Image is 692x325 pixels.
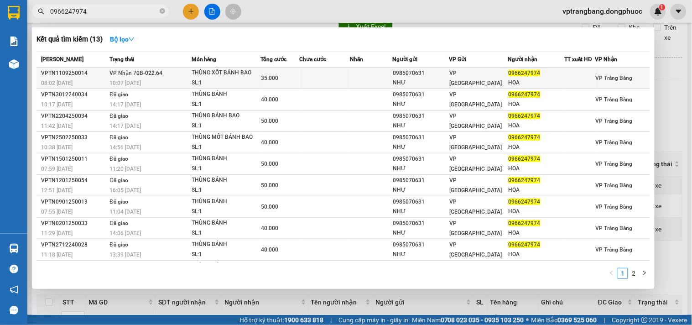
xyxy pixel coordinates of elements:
[450,199,502,215] span: VP [GEOGRAPHIC_DATA]
[450,220,502,236] span: VP [GEOGRAPHIC_DATA]
[10,265,18,273] span: question-circle
[192,164,260,174] div: SL: 1
[393,240,449,250] div: 0985070631
[109,144,141,151] span: 14:56 [DATE]
[109,123,141,129] span: 14:17 [DATE]
[103,32,142,47] button: Bộ lọcdown
[509,199,541,205] span: 0966247974
[41,166,73,172] span: 07:59 [DATE]
[192,261,260,271] div: THÙNG BÁNH
[350,56,364,63] span: Nhãn
[261,161,279,167] span: 50.000
[109,252,141,258] span: 13:39 [DATE]
[509,228,564,238] div: HOA
[639,268,650,279] li: Next Page
[596,75,633,81] span: VP Trảng Bàng
[109,199,128,205] span: Đã giao
[393,262,449,271] div: 0985070631
[393,142,449,152] div: NHƯ
[192,207,260,217] div: SL: 1
[41,230,73,236] span: 11:29 [DATE]
[109,220,128,226] span: Đã giao
[606,268,617,279] button: left
[509,70,541,76] span: 0966247974
[192,68,260,78] div: THÙNG XỐT BÁNH BAO
[642,270,647,276] span: right
[41,197,107,207] div: VPTN0901250013
[450,156,502,172] span: VP [GEOGRAPHIC_DATA]
[595,56,618,63] span: VP Nhận
[618,268,628,278] a: 1
[109,156,128,162] span: Đã giao
[450,177,502,194] span: VP [GEOGRAPHIC_DATA]
[450,70,502,86] span: VP [GEOGRAPHIC_DATA]
[261,56,287,63] span: Tổng cước
[509,164,564,173] div: HOA
[160,7,165,16] span: close-circle
[41,176,107,185] div: VPTN1201250054
[261,182,279,189] span: 50.000
[41,262,107,271] div: VPTN2512240059
[109,80,141,86] span: 10:07 [DATE]
[596,139,633,146] span: VP Trảng Bàng
[192,185,260,195] div: SL: 1
[9,37,19,46] img: solution-icon
[41,144,73,151] span: 10:38 [DATE]
[9,59,19,69] img: warehouse-icon
[393,207,449,216] div: NHƯ
[261,246,279,253] span: 40.000
[450,91,502,108] span: VP [GEOGRAPHIC_DATA]
[596,246,633,253] span: VP Trảng Bàng
[596,182,633,189] span: VP Trảng Bàng
[300,56,327,63] span: Chưa cước
[393,197,449,207] div: 0985070631
[261,96,279,103] span: 40.000
[10,306,18,315] span: message
[41,101,73,108] span: 10:17 [DATE]
[393,185,449,195] div: NHƯ
[109,134,128,141] span: Đã giao
[596,96,633,103] span: VP Trảng Bàng
[160,8,165,14] span: close-circle
[192,240,260,250] div: THÙNG BÁNH
[509,177,541,183] span: 0966247974
[450,241,502,258] span: VP [GEOGRAPHIC_DATA]
[393,176,449,185] div: 0985070631
[509,185,564,195] div: HOA
[449,56,467,63] span: VP Gửi
[509,142,564,152] div: HOA
[41,90,107,100] div: VPTN3012240034
[509,134,541,141] span: 0966247974
[393,111,449,121] div: 0985070631
[596,204,633,210] span: VP Trảng Bàng
[192,218,260,228] div: THÙNG BÁNH
[565,56,593,63] span: TT xuất HĐ
[393,121,449,131] div: NHƯ
[450,113,502,129] span: VP [GEOGRAPHIC_DATA]
[109,187,141,194] span: 16:05 [DATE]
[609,270,614,276] span: left
[192,250,260,260] div: SL: 1
[109,177,128,183] span: Đã giao
[128,36,135,42] span: down
[50,6,158,16] input: Tìm tên, số ĐT hoặc mã đơn
[393,78,449,88] div: NHƯ
[41,209,73,215] span: 07:55 [DATE]
[41,123,73,129] span: 11:42 [DATE]
[393,228,449,238] div: NHƯ
[192,142,260,152] div: SL: 1
[192,56,217,63] span: Món hàng
[596,225,633,231] span: VP Trảng Bàng
[261,204,279,210] span: 50.000
[393,164,449,173] div: NHƯ
[41,111,107,121] div: VPTN2204250034
[41,56,83,63] span: [PERSON_NAME]
[8,6,20,20] img: logo-vxr
[41,80,73,86] span: 08:02 [DATE]
[192,154,260,164] div: THÙNG BÁNH
[41,68,107,78] div: VPTN1109250014
[393,90,449,100] div: 0985070631
[629,268,639,278] a: 2
[41,252,73,258] span: 11:18 [DATE]
[393,133,449,142] div: 0985070631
